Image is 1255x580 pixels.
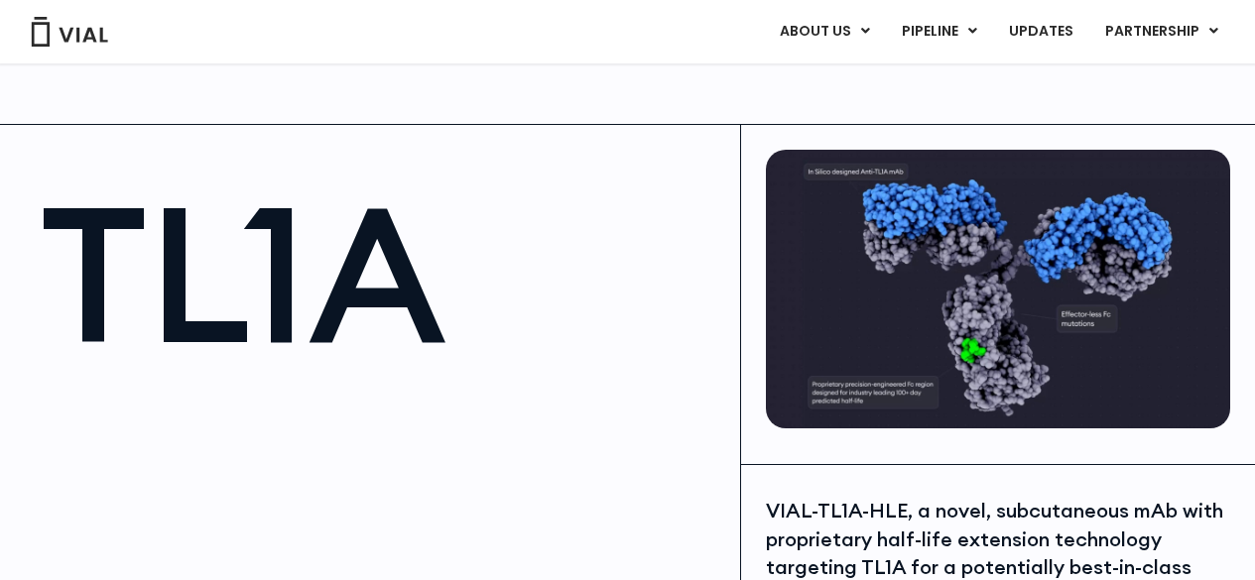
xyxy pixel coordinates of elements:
[1089,15,1234,49] a: PARTNERSHIPMenu Toggle
[766,150,1230,428] img: TL1A antibody diagram.
[30,17,109,47] img: Vial Logo
[886,15,992,49] a: PIPELINEMenu Toggle
[993,15,1088,49] a: UPDATES
[40,179,720,368] h1: TL1A
[764,15,885,49] a: ABOUT USMenu Toggle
